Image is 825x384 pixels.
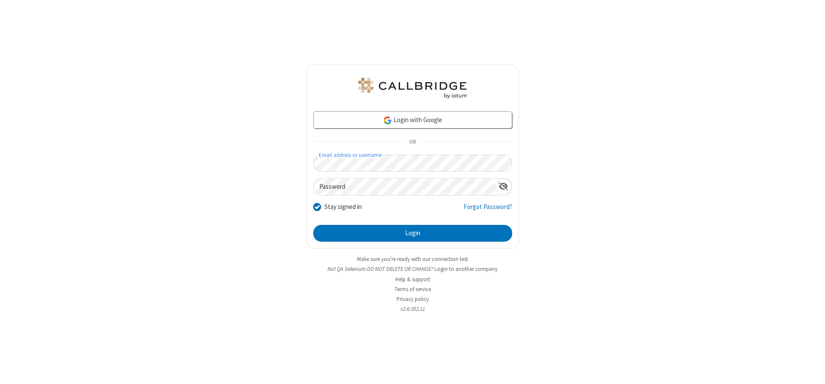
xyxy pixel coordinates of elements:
[313,155,512,172] input: Email address or username
[406,136,419,148] span: OR
[314,178,495,195] input: Password
[357,78,468,98] img: QA Selenium DO NOT DELETE OR CHANGE
[397,295,429,303] a: Privacy policy
[313,225,512,242] button: Login
[434,265,498,273] button: Login to another company
[495,178,512,194] div: Show password
[383,116,392,125] img: google-icon.png
[306,305,519,313] li: v2.6.352.11
[313,111,512,129] a: Login with Google
[306,265,519,273] li: Not QA Selenium DO NOT DELETE OR CHANGE?
[464,202,512,218] a: Forgot Password?
[324,202,362,212] label: Stay signed in
[394,286,431,293] a: Terms of service
[395,276,430,283] a: Help & support
[804,362,819,378] iframe: Chat
[357,255,468,263] a: Make sure you're ready with our connection test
